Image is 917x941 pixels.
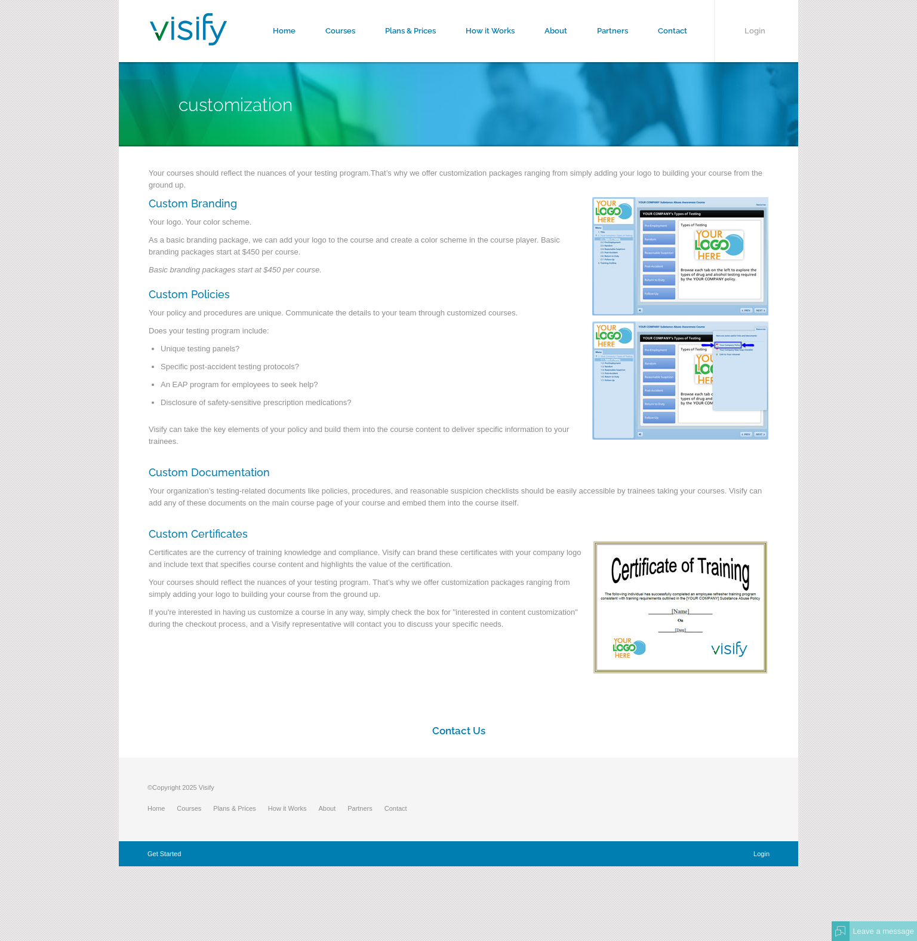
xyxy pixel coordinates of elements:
[147,850,181,857] a: Get Started
[177,805,213,812] a: Courses
[149,606,768,636] p: If you're interested in having us customize a course in any way, simply check the box for "intere...
[318,805,347,812] a: About
[150,32,227,49] a: Visify Training
[149,167,768,197] p: Your courses should reflect the nuances of your testing program.That’s why we offer customization...
[149,424,768,453] p: Visify can take the key elements of your policy and build them into the course content to deliver...
[147,781,419,799] p: ©
[149,288,768,301] h3: Custom Policies
[149,577,768,606] p: Your courses should reflect the nuances of your testing program. That’s why we offer customizatio...
[149,485,768,515] p: Your organization’s testing-related documents like policies, procedures, and reasonable suspicion...
[149,547,768,577] p: Certificates are the currency of training knowledge and compliance. Visify can brand these certif...
[149,216,768,234] p: Your logo. Your color scheme.
[753,850,770,857] a: Login
[149,325,768,343] p: Does your testing program include:
[149,528,768,540] h3: Custom Certificates
[213,805,268,812] a: Plans & Prices
[149,234,768,264] p: As a basic branding package, we can add your logo to the course and create a color scheme in the ...
[147,805,177,812] a: Home
[152,784,214,791] span: Copyright 2025 Visify
[850,921,917,941] div: Leave a message
[161,397,768,415] p: Disclosure of safety-sensitive prescription medications?
[179,94,293,115] span: Customization
[149,265,322,274] em: Basic branding packages start at $450 per course.
[161,361,768,379] p: Specific post-accident testing protocols?
[835,926,846,937] img: Offline
[149,307,768,325] p: Your policy and procedures are unique. Communicate the details to your team through customized co...
[150,13,227,45] img: Visify Training
[149,197,768,210] h3: Custom Branding
[161,343,768,361] p: Unique testing panels?
[384,805,419,812] a: Contact
[432,725,485,737] a: Contact Us
[268,805,319,812] a: How it Works
[149,466,768,479] h3: Custom Documentation
[347,805,384,812] a: Partners
[161,379,768,397] p: An EAP program for employees to seek help?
